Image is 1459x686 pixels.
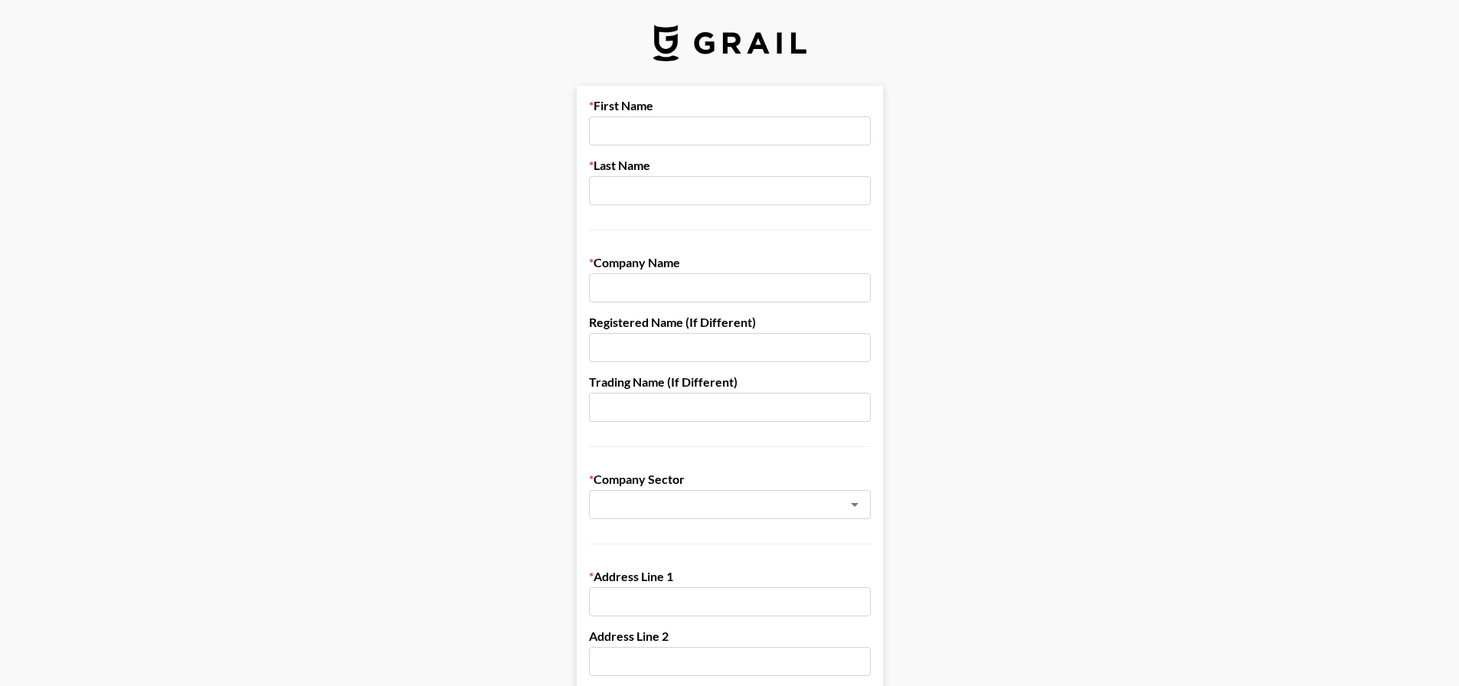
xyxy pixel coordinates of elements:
label: Company Name [589,255,871,270]
label: Registered Name (If Different) [589,315,871,330]
label: Last Name [589,158,871,173]
img: Grail Talent Logo [653,24,806,61]
label: Company Sector [589,472,871,487]
label: Address Line 1 [589,569,871,584]
label: Trading Name (If Different) [589,374,871,390]
button: Open [844,494,865,515]
label: First Name [589,98,871,113]
label: Address Line 2 [589,629,871,644]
